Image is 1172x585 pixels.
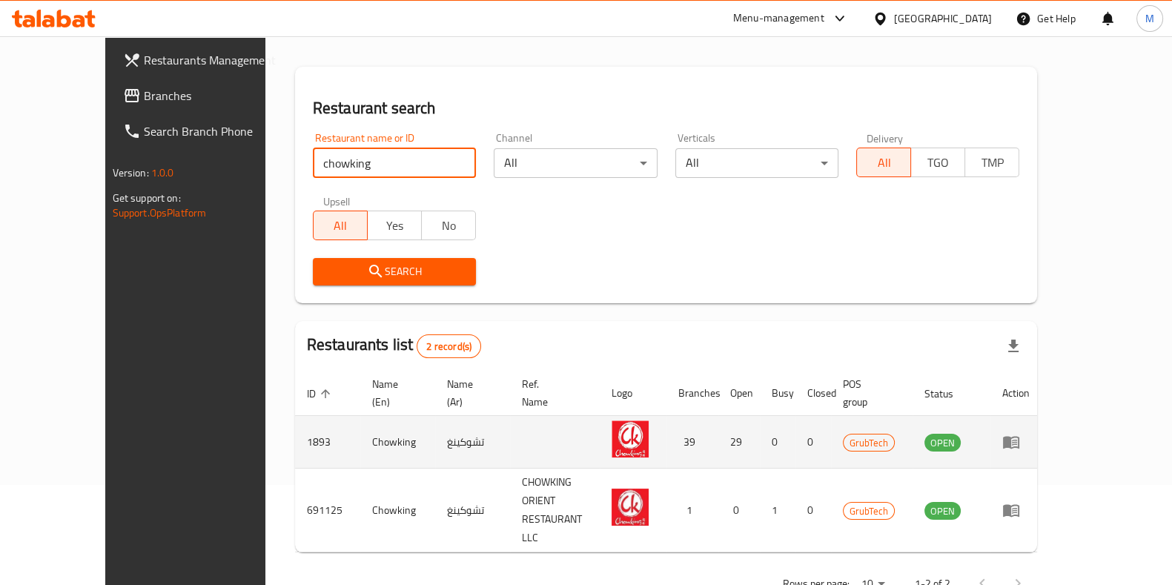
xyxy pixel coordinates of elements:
td: تشوكينغ [435,416,510,469]
span: OPEN [924,434,961,452]
span: All [863,152,905,173]
td: 0 [718,469,760,552]
td: 29 [718,416,760,469]
th: Open [718,371,760,416]
td: 691125 [295,469,360,552]
span: Name (Ar) [447,375,492,411]
div: Menu-management [733,10,824,27]
th: Branches [666,371,718,416]
a: Search Branch Phone [111,113,301,149]
button: Yes [367,211,422,240]
button: No [421,211,476,240]
a: Support.OpsPlatform [113,203,207,222]
span: 2 record(s) [417,340,480,354]
table: enhanced table [295,371,1042,552]
input: Search for restaurant name or ID.. [313,148,476,178]
button: Search [313,258,476,285]
span: GrubTech [844,434,894,452]
span: Ref. Name [522,375,582,411]
td: Chowking [360,469,435,552]
span: M [1145,10,1154,27]
span: No [428,215,470,237]
img: Chowking [612,489,649,526]
span: Yes [374,215,416,237]
th: Busy [760,371,795,416]
span: ID [307,385,335,403]
td: 0 [795,416,831,469]
span: POS group [843,375,895,411]
span: TMP [971,152,1013,173]
button: All [313,211,368,240]
span: OPEN [924,503,961,520]
a: Branches [111,78,301,113]
span: 1.0.0 [151,163,174,182]
td: 1 [760,469,795,552]
div: Export file [996,328,1031,364]
img: Chowking [612,420,649,457]
th: Action [990,371,1042,416]
div: Total records count [417,334,481,358]
span: Name (En) [372,375,417,411]
h2: Restaurant search [313,97,1020,119]
h2: Restaurants list [307,334,481,358]
td: تشوكينغ [435,469,510,552]
span: Branches [144,87,289,105]
td: 1 [666,469,718,552]
td: 1893 [295,416,360,469]
span: Restaurants Management [144,51,289,69]
div: [GEOGRAPHIC_DATA] [894,10,992,27]
div: All [675,148,838,178]
span: Search [325,262,464,281]
span: TGO [917,152,959,173]
td: Chowking [360,416,435,469]
button: All [856,148,911,177]
label: Upsell [323,196,351,206]
td: CHOWKING ORIENT RESTAURANT LLC [510,469,600,552]
span: GrubTech [844,503,894,520]
span: Search Branch Phone [144,122,289,140]
label: Delivery [867,133,904,143]
th: Closed [795,371,831,416]
button: TMP [964,148,1019,177]
td: 0 [795,469,831,552]
span: Get support on: [113,188,181,208]
div: All [494,148,657,178]
div: OPEN [924,502,961,520]
td: 39 [666,416,718,469]
button: TGO [910,148,965,177]
span: Status [924,385,973,403]
span: Version: [113,163,149,182]
span: All [320,215,362,237]
a: Restaurants Management [111,42,301,78]
td: 0 [760,416,795,469]
th: Logo [600,371,666,416]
